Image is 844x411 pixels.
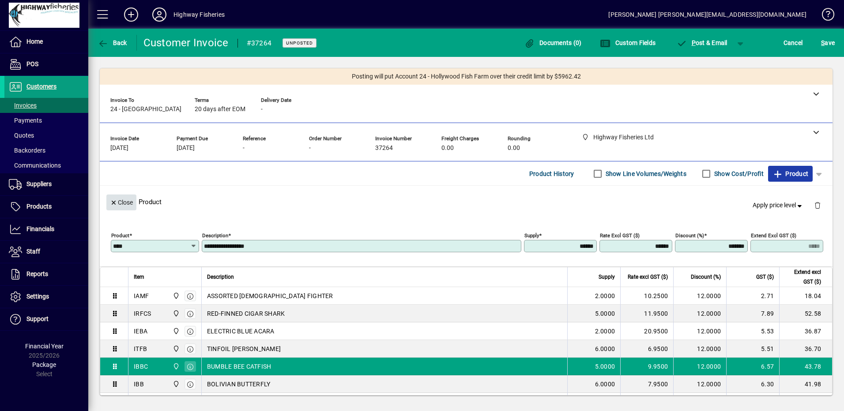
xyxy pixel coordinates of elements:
[675,232,704,239] mat-label: Discount (%)
[145,7,173,22] button: Profile
[626,327,668,336] div: 20.9500
[595,344,615,353] span: 6.0000
[628,272,668,282] span: Rate excl GST ($)
[4,31,88,53] a: Home
[207,272,234,282] span: Description
[110,106,181,113] span: 24 - [GEOGRAPHIC_DATA]
[26,315,49,322] span: Support
[4,158,88,173] a: Communications
[807,201,828,209] app-page-header-button: Delete
[4,128,88,143] a: Quotes
[134,291,149,300] div: IAMF
[375,145,393,152] span: 37264
[195,106,245,113] span: 20 days after EOM
[134,272,144,282] span: Item
[608,7,806,22] div: [PERSON_NAME] [PERSON_NAME][EMAIL_ADDRESS][DOMAIN_NAME]
[4,173,88,195] a: Suppliers
[673,393,726,411] td: 12.0000
[26,60,38,67] span: POS
[170,379,181,389] span: Highway Fisheries Ltd
[772,167,808,181] span: Product
[726,375,779,393] td: 6.30
[143,36,229,50] div: Customer Invoice
[26,270,48,277] span: Reports
[626,380,668,389] div: 7.9500
[784,36,803,50] span: Cancel
[726,393,779,411] td: 11.45
[595,362,615,371] span: 5.0000
[768,166,813,182] button: Product
[98,39,127,46] span: Back
[626,344,668,353] div: 6.9500
[691,272,721,282] span: Discount (%)
[9,102,37,109] span: Invoices
[134,380,144,389] div: IBB
[524,39,582,46] span: Documents (0)
[626,291,668,300] div: 10.2500
[170,291,181,301] span: Highway Fisheries Ltd
[595,291,615,300] span: 2.0000
[134,362,148,371] div: IBBC
[726,340,779,358] td: 5.51
[170,309,181,318] span: Highway Fisheries Ltd
[726,287,779,305] td: 2.71
[815,2,833,30] a: Knowledge Base
[673,305,726,322] td: 12.0000
[692,39,696,46] span: P
[110,145,128,152] span: [DATE]
[4,98,88,113] a: Invoices
[779,358,832,375] td: 43.78
[819,35,837,51] button: Save
[779,322,832,340] td: 36.87
[4,308,88,330] a: Support
[524,232,539,239] mat-label: Supply
[779,393,832,411] td: 76.30
[4,143,88,158] a: Backorders
[9,162,61,169] span: Communications
[111,232,129,239] mat-label: Product
[672,35,732,51] button: Post & Email
[604,169,686,178] label: Show Line Volumes/Weights
[170,344,181,354] span: Highway Fisheries Ltd
[26,180,52,187] span: Suppliers
[526,166,578,182] button: Product History
[785,267,821,287] span: Extend excl GST ($)
[207,380,271,389] span: BOLIVIAN BUTTERFLY
[88,35,137,51] app-page-header-button: Back
[626,362,668,371] div: 9.9500
[726,358,779,375] td: 6.57
[207,344,281,353] span: TINFOIL [PERSON_NAME]
[104,198,139,206] app-page-header-button: Close
[779,287,832,305] td: 18.04
[26,83,57,90] span: Customers
[207,309,285,318] span: RED-FINNED CIGAR SHARK
[32,361,56,368] span: Package
[779,305,832,322] td: 52.58
[529,167,574,181] span: Product History
[173,7,225,22] div: Highway Fisheries
[9,117,42,124] span: Payments
[202,232,228,239] mat-label: Description
[821,36,835,50] span: ave
[286,40,313,46] span: Unposted
[110,195,133,210] span: Close
[673,358,726,375] td: 12.0000
[100,186,833,218] div: Product
[9,132,34,139] span: Quotes
[207,291,333,300] span: ASSORTED [DEMOGRAPHIC_DATA] FIGHTER
[177,145,195,152] span: [DATE]
[821,39,825,46] span: S
[726,322,779,340] td: 5.53
[26,248,40,255] span: Staff
[134,344,147,353] div: ITFB
[595,380,615,389] span: 6.0000
[600,39,656,46] span: Custom Fields
[4,196,88,218] a: Products
[4,286,88,308] a: Settings
[26,225,54,232] span: Financials
[673,375,726,393] td: 12.0000
[673,287,726,305] td: 12.0000
[781,35,805,51] button: Cancel
[170,362,181,371] span: Highway Fisheries Ltd
[779,375,832,393] td: 41.98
